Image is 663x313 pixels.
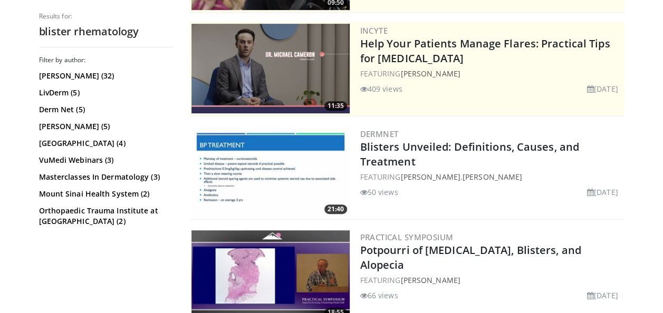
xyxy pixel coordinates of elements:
[39,56,174,64] h3: Filter by author:
[39,155,171,165] a: VuMedi Webinars (3)
[360,232,454,242] a: Practical Symposium
[324,101,347,111] span: 11:35
[463,172,522,182] a: [PERSON_NAME]
[39,25,174,38] h2: blister rhematology
[360,25,388,36] a: Incyte
[400,69,460,79] a: [PERSON_NAME]
[400,275,460,285] a: [PERSON_NAME]
[324,204,347,214] span: 21:40
[191,24,350,113] a: 11:35
[360,243,581,272] a: Potpourri of [MEDICAL_DATA], Blisters, and Alopecia
[39,172,171,182] a: Masterclasses In Dermatology (3)
[39,71,171,81] a: [PERSON_NAME] (32)
[360,275,622,286] div: FEATURING
[39,12,174,21] p: Results for:
[587,290,618,301] li: [DATE]
[360,187,398,198] li: 50 views
[39,104,171,115] a: Derm Net (5)
[400,172,460,182] a: [PERSON_NAME]
[39,206,171,227] a: Orthopaedic Trauma Institute at [GEOGRAPHIC_DATA] (2)
[39,87,171,98] a: LivDerm (5)
[191,127,350,217] a: 21:40
[191,127,350,217] img: 61cbecbb-7c24-4a1b-aca6-8e824f9d2f6a.300x170_q85_crop-smart_upscale.jpg
[39,189,171,199] a: Mount Sinai Health System (2)
[360,290,398,301] li: 66 views
[191,24,350,113] img: 601112bd-de26-4187-b266-f7c9c3587f14.png.300x170_q85_crop-smart_upscale.jpg
[360,140,579,169] a: Blisters Unveiled: Definitions, Causes, and Treatment
[39,121,171,132] a: [PERSON_NAME] (5)
[360,36,610,65] a: Help Your Patients Manage Flares: Practical Tips for [MEDICAL_DATA]
[360,129,399,139] a: DermNet
[360,83,402,94] li: 409 views
[360,68,622,79] div: FEATURING
[587,187,618,198] li: [DATE]
[39,138,171,149] a: [GEOGRAPHIC_DATA] (4)
[360,171,622,182] div: FEATURING ,
[587,83,618,94] li: [DATE]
